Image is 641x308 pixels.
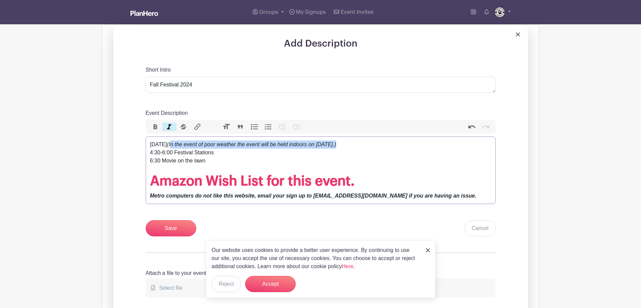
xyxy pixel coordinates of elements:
[275,123,290,131] button: Decrease Level
[245,276,296,292] button: Accept
[176,123,191,131] button: Strikethrough
[146,38,496,50] h3: Add Description
[219,123,233,131] button: Heading
[296,9,326,15] span: My Signups
[146,109,188,117] label: Event Description
[146,77,496,93] textarea: Fall Festival 2024
[212,246,419,271] p: Our website uses cookies to provide a better user experience. By continuing to use our site, you ...
[162,123,176,131] button: Italic
[212,276,241,292] button: Reject
[148,123,163,131] button: Bold
[341,9,374,15] span: Event Invites
[146,136,496,204] trix-editor: Event Description
[150,193,476,199] em: Metro computers do not like this website, email your sign up to [EMAIL_ADDRESS][DOMAIN_NAME] if y...
[156,285,182,291] span: Select file
[465,220,496,236] a: Cancel
[465,123,479,131] button: Undo
[146,220,196,236] input: Save
[494,7,505,18] img: Pennington%20PTO%201%20Color%20Logo.png
[259,9,278,15] span: Groups
[342,263,354,269] a: Here
[289,123,303,131] button: Increase Level
[130,10,158,16] img: logo_white-6c42ec7e38ccf1d336a20a19083b03d10ae64f83f12c07503d8b9e83406b4c7d.svg
[150,140,491,173] div: [DATE] 4:30-6:00 Festival Stations 6:30 Movie on the lawn
[150,174,355,188] a: Amazon Wish List for this event.
[146,66,171,74] label: Short Intro
[261,123,275,131] button: Numbers
[233,123,247,131] button: Quote
[247,123,262,131] button: Bullets
[146,269,496,277] p: Attach a file to your event
[516,32,520,36] img: close_button-5f87c8562297e5c2d7936805f587ecaba9071eb48480494691a3f1689db116b3.svg
[190,123,204,131] button: Link
[479,123,493,131] button: Redo
[426,248,430,252] img: close_button-5f87c8562297e5c2d7936805f587ecaba9071eb48480494691a3f1689db116b3.svg
[167,142,336,147] em: (In the event of poor weather the event will be held indoors on [DATE].)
